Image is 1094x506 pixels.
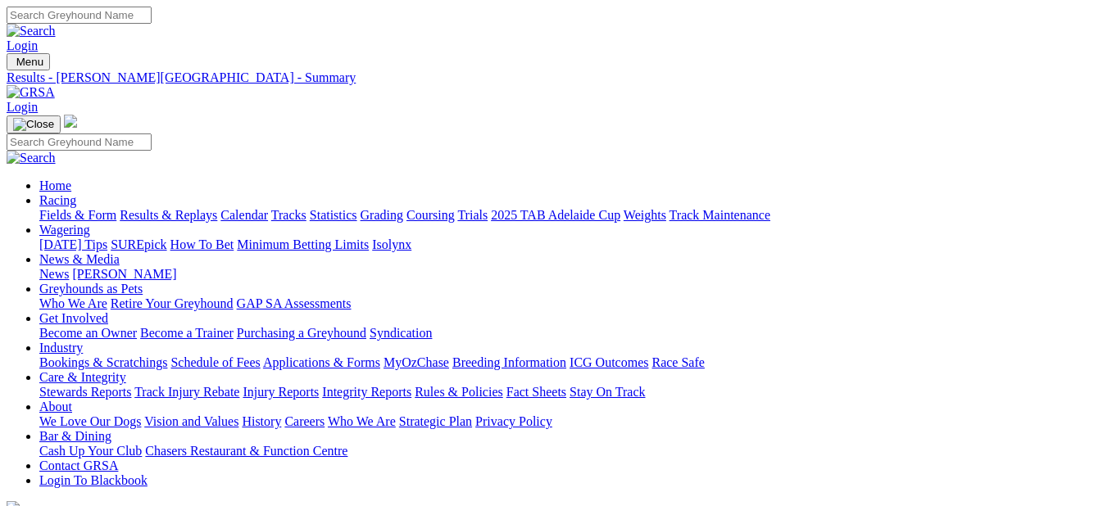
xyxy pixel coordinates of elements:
[39,414,141,428] a: We Love Our Dogs
[39,267,69,281] a: News
[39,223,90,237] a: Wagering
[39,296,1087,311] div: Greyhounds as Pets
[72,267,176,281] a: [PERSON_NAME]
[570,355,648,369] a: ICG Outcomes
[475,414,552,428] a: Privacy Policy
[16,56,43,68] span: Menu
[39,370,126,384] a: Care & Integrity
[134,385,239,399] a: Track Injury Rebate
[399,414,472,428] a: Strategic Plan
[39,444,1087,459] div: Bar & Dining
[384,355,449,369] a: MyOzChase
[145,444,347,458] a: Chasers Restaurant & Function Centre
[39,444,142,458] a: Cash Up Your Club
[570,385,645,399] a: Stay On Track
[7,115,61,133] button: Toggle navigation
[39,282,143,296] a: Greyhounds as Pets
[7,100,38,114] a: Login
[7,53,50,70] button: Toggle navigation
[7,85,55,100] img: GRSA
[170,355,260,369] a: Schedule of Fees
[506,385,566,399] a: Fact Sheets
[39,237,107,251] a: [DATE] Tips
[7,24,56,38] img: Search
[39,178,71,192] a: Home
[39,355,1087,370] div: Industry
[140,326,234,340] a: Become a Trainer
[328,414,396,428] a: Who We Are
[220,208,268,222] a: Calendar
[39,237,1087,252] div: Wagering
[243,385,319,399] a: Injury Reports
[39,385,131,399] a: Stewards Reports
[170,237,234,251] a: How To Bet
[111,296,234,310] a: Retire Your Greyhound
[242,414,281,428] a: History
[39,326,137,340] a: Become an Owner
[64,115,77,128] img: logo-grsa-white.png
[406,208,455,222] a: Coursing
[111,237,166,251] a: SUREpick
[651,355,704,369] a: Race Safe
[624,208,666,222] a: Weights
[7,70,1087,85] a: Results - [PERSON_NAME][GEOGRAPHIC_DATA] - Summary
[39,459,118,472] a: Contact GRSA
[237,237,369,251] a: Minimum Betting Limits
[322,385,411,399] a: Integrity Reports
[39,473,148,487] a: Login To Blackbook
[457,208,488,222] a: Trials
[39,326,1087,341] div: Get Involved
[39,385,1087,400] div: Care & Integrity
[372,237,411,251] a: Isolynx
[39,429,111,443] a: Bar & Dining
[39,252,120,266] a: News & Media
[39,193,76,207] a: Racing
[237,326,366,340] a: Purchasing a Greyhound
[7,7,152,24] input: Search
[13,118,54,131] img: Close
[39,208,1087,223] div: Racing
[361,208,403,222] a: Grading
[271,208,306,222] a: Tracks
[39,414,1087,429] div: About
[39,311,108,325] a: Get Involved
[144,414,238,428] a: Vision and Values
[7,133,152,151] input: Search
[263,355,380,369] a: Applications & Forms
[452,355,566,369] a: Breeding Information
[39,296,107,310] a: Who We Are
[39,355,167,369] a: Bookings & Scratchings
[237,296,352,310] a: GAP SA Assessments
[7,38,38,52] a: Login
[491,208,620,222] a: 2025 TAB Adelaide Cup
[670,208,770,222] a: Track Maintenance
[39,208,116,222] a: Fields & Form
[39,267,1087,282] div: News & Media
[7,151,56,165] img: Search
[120,208,217,222] a: Results & Replays
[39,341,83,355] a: Industry
[310,208,357,222] a: Statistics
[284,414,325,428] a: Careers
[415,385,503,399] a: Rules & Policies
[370,326,432,340] a: Syndication
[39,400,72,413] a: About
